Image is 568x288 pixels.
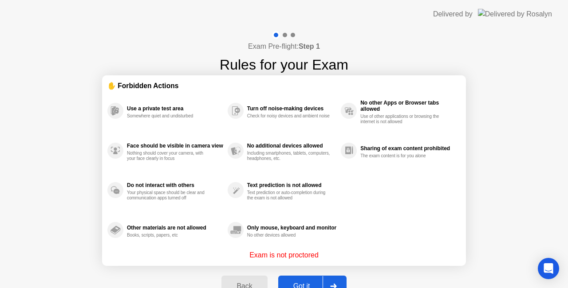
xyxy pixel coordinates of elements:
[360,145,456,152] div: Sharing of exam content prohibited
[360,114,444,125] div: Use of other applications or browsing the internet is not allowed
[247,233,331,238] div: No other devices allowed
[127,143,223,149] div: Face should be visible in camera view
[127,105,223,112] div: Use a private test area
[538,258,559,279] div: Open Intercom Messenger
[249,250,319,261] p: Exam is not proctored
[248,41,320,52] h4: Exam Pre-flight:
[107,81,461,91] div: ✋ Forbidden Actions
[220,54,348,75] h1: Rules for your Exam
[247,190,331,201] div: Text prediction or auto-completion during the exam is not allowed
[127,225,223,231] div: Other materials are not allowed
[127,233,211,238] div: Books, scripts, papers, etc
[360,153,444,159] div: The exam content is for you alone
[478,9,552,19] img: Delivered by Rosalyn
[127,113,211,119] div: Somewhere quiet and undisturbed
[360,100,456,112] div: No other Apps or Browser tabs allowed
[247,113,331,119] div: Check for noisy devices and ambient noise
[247,105,336,112] div: Turn off noise-making devices
[247,225,336,231] div: Only mouse, keyboard and monitor
[127,190,211,201] div: Your physical space should be clear and communication apps turned off
[127,151,211,161] div: Nothing should cover your camera, with your face clearly in focus
[247,143,336,149] div: No additional devices allowed
[299,43,320,50] b: Step 1
[433,9,473,19] div: Delivered by
[127,182,223,188] div: Do not interact with others
[247,151,331,161] div: Including smartphones, tablets, computers, headphones, etc.
[247,182,336,188] div: Text prediction is not allowed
